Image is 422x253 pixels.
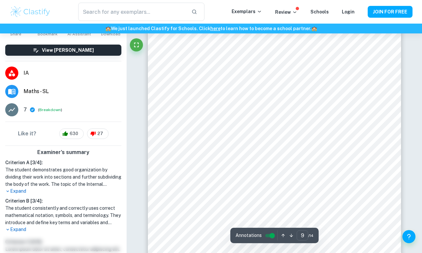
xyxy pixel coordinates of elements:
button: Help and Feedback [402,230,415,243]
span: / 14 [308,233,313,239]
a: here [210,26,220,31]
button: Breakdown [39,107,61,113]
h1: The student consistently and correctly uses correct mathematical notation, symbols, and terminolo... [5,204,121,226]
span: 🏫 [105,26,111,31]
h6: We just launched Clastify for Schools. Click to learn how to become a school partner. [1,25,421,32]
span: ( ) [38,107,62,113]
button: Fullscreen [130,38,143,51]
h6: Criterion A [ 3 / 4 ]: [5,159,121,166]
input: Search for any exemplars... [78,3,186,21]
span: Download [101,32,120,36]
img: Clastify logo [9,5,51,18]
h6: View [PERSON_NAME] [42,47,94,54]
a: Schools [310,9,329,14]
div: 630 [59,128,84,139]
h1: The student demonstrates good organization by dividing their work into sections and further subdi... [5,166,121,188]
p: Expand [5,226,121,233]
p: Exemplars [232,8,262,15]
span: Annotations [236,232,262,239]
h6: Criterion B [ 3 / 4 ]: [5,197,121,204]
p: Review [275,9,297,16]
span: Share [10,32,21,36]
span: Maths - SL [24,88,121,95]
span: AI Assistant [67,32,91,36]
p: 7 [24,106,27,114]
span: IA [24,69,121,77]
span: 🏫 [311,26,317,31]
p: Expand [5,188,121,195]
h6: Like it? [18,130,36,138]
div: 27 [87,128,109,139]
button: JOIN FOR FREE [368,6,413,18]
a: Login [342,9,355,14]
button: View [PERSON_NAME] [5,45,121,56]
span: 630 [66,130,82,137]
span: 27 [94,130,107,137]
span: Bookmark [38,32,58,36]
h6: Examiner's summary [3,148,124,156]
